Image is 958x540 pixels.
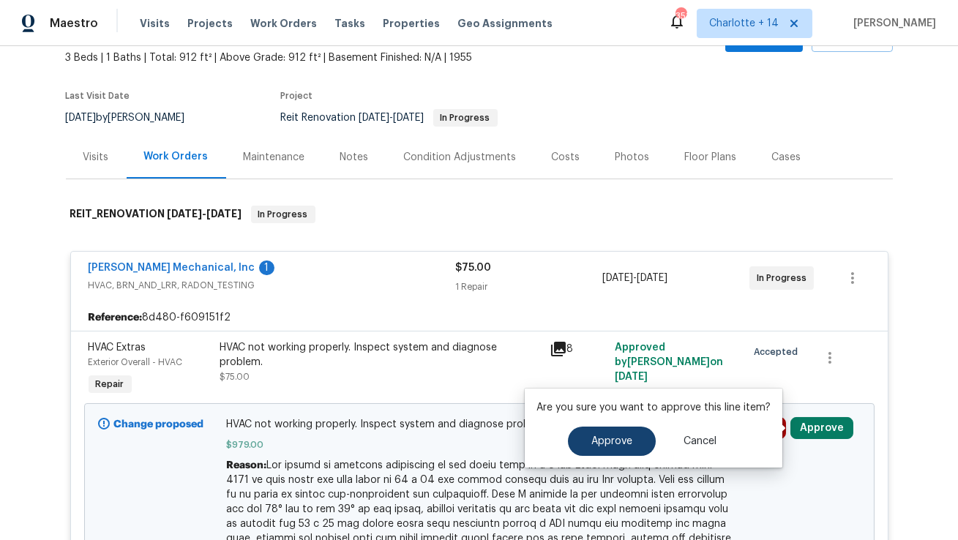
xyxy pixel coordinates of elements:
[70,206,242,223] h6: REIT_RENOVATION
[226,417,732,432] span: HVAC not working properly. Inspect system and diagnose problem.
[66,109,203,127] div: by [PERSON_NAME]
[168,209,203,219] span: [DATE]
[89,358,183,367] span: Exterior Overall - HVAC
[847,16,936,31] span: [PERSON_NAME]
[457,16,553,31] span: Geo Assignments
[71,304,888,331] div: 8d480-f609151f2
[709,16,779,31] span: Charlotte + 14
[637,273,667,283] span: [DATE]
[591,436,632,447] span: Approve
[252,207,314,222] span: In Progress
[50,16,98,31] span: Maestro
[685,150,737,165] div: Floor Plans
[220,340,541,370] div: HVAC not working properly. Inspect system and diagnose problem.
[66,113,97,123] span: [DATE]
[568,427,656,456] button: Approve
[394,113,424,123] span: [DATE]
[140,16,170,31] span: Visits
[456,280,603,294] div: 1 Repair
[281,91,313,100] span: Project
[790,417,853,439] button: Approve
[676,9,686,23] div: 351
[90,377,130,391] span: Repair
[754,345,804,359] span: Accepted
[359,113,390,123] span: [DATE]
[89,278,456,293] span: HVAC, BRN_AND_LRR, RADON_TESTING
[66,50,596,65] span: 3 Beds | 1 Baths | Total: 912 ft² | Above Grade: 912 ft² | Basement Finished: N/A | 1955
[168,209,242,219] span: -
[552,150,580,165] div: Costs
[435,113,496,122] span: In Progress
[226,438,732,452] span: $979.00
[536,400,771,415] p: Are you sure you want to approve this line item?
[114,419,204,430] b: Change proposed
[615,372,648,382] span: [DATE]
[66,191,893,238] div: REIT_RENOVATION [DATE]-[DATE]In Progress
[334,18,365,29] span: Tasks
[226,460,266,470] span: Reason:
[89,342,146,353] span: HVAC Extras
[359,113,424,123] span: -
[404,150,517,165] div: Condition Adjustments
[207,209,242,219] span: [DATE]
[281,113,498,123] span: Reit Renovation
[250,16,317,31] span: Work Orders
[144,149,209,164] div: Work Orders
[602,273,633,283] span: [DATE]
[550,340,607,358] div: 8
[66,91,130,100] span: Last Visit Date
[684,436,716,447] span: Cancel
[757,271,812,285] span: In Progress
[615,342,723,382] span: Approved by [PERSON_NAME] on
[187,16,233,31] span: Projects
[244,150,305,165] div: Maintenance
[602,271,667,285] span: -
[83,150,109,165] div: Visits
[456,263,492,273] span: $75.00
[660,427,740,456] button: Cancel
[383,16,440,31] span: Properties
[615,150,650,165] div: Photos
[89,310,143,325] b: Reference:
[259,260,274,275] div: 1
[220,372,250,381] span: $75.00
[89,263,255,273] a: [PERSON_NAME] Mechanical, Inc
[340,150,369,165] div: Notes
[772,150,801,165] div: Cases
